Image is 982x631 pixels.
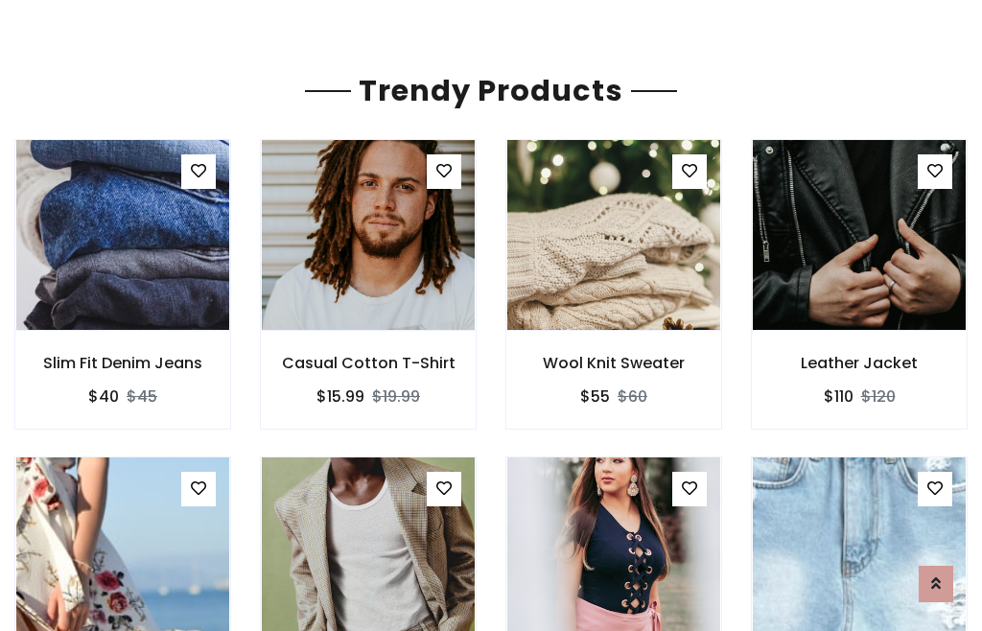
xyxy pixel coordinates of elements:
del: $19.99 [372,386,420,408]
h6: $55 [580,387,610,406]
del: $60 [618,386,647,408]
h6: Slim Fit Denim Jeans [15,354,230,372]
h6: $110 [824,387,853,406]
h6: $40 [88,387,119,406]
h6: Leather Jacket [752,354,967,372]
span: Trendy Products [351,70,631,111]
h6: Wool Knit Sweater [506,354,721,372]
del: $120 [861,386,896,408]
h6: $15.99 [316,387,364,406]
h6: Casual Cotton T-Shirt [261,354,476,372]
del: $45 [127,386,157,408]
